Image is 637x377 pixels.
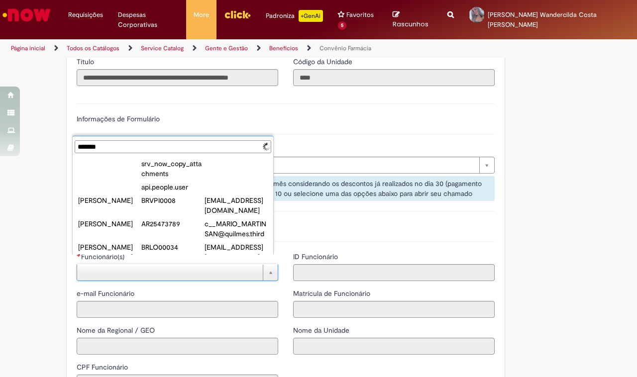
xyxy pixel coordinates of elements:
div: [PERSON_NAME] [78,219,141,229]
div: BRLO00034 [141,242,205,252]
div: [PERSON_NAME] [78,195,141,205]
div: BRVPI0008 [141,195,205,205]
div: [EMAIL_ADDRESS][DOMAIN_NAME] [205,242,268,262]
div: AR25473789 [141,219,205,229]
div: c__MARIO_MARTINSAN@quilmes.third [205,219,268,239]
div: [PERSON_NAME] [PERSON_NAME] [78,242,141,262]
div: api.people.user [141,182,205,192]
div: [EMAIL_ADDRESS][DOMAIN_NAME] [205,195,268,215]
div: srv_now_copy_attachments [141,159,205,179]
ul: Funcionário(s) [73,155,273,255]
